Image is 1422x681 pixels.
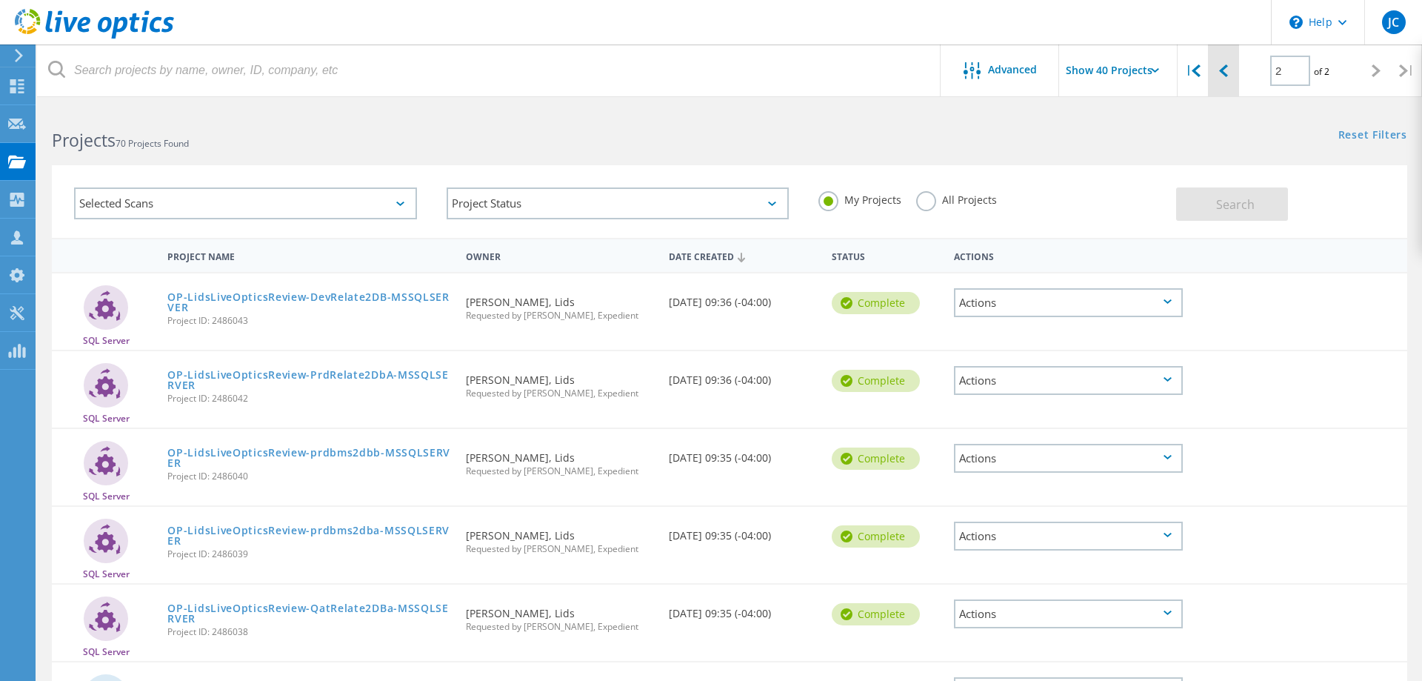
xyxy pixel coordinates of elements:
input: Search projects by name, owner, ID, company, etc [37,44,941,96]
div: [PERSON_NAME], Lids [458,507,662,568]
div: [DATE] 09:35 (-04:00) [661,507,824,556]
div: Complete [832,370,920,392]
svg: \n [1289,16,1303,29]
div: Complete [832,448,920,470]
div: Project Status [447,187,790,219]
div: [DATE] 09:36 (-04:00) [661,273,824,322]
div: [DATE] 09:35 (-04:00) [661,585,824,634]
span: Requested by [PERSON_NAME], Expedient [466,622,655,631]
a: OP-LidsLiveOpticsReview-prdbms2dbb-MSSQLSERVER [167,448,451,468]
div: [PERSON_NAME], Lids [458,273,662,335]
div: [DATE] 09:36 (-04:00) [661,351,824,400]
span: Requested by [PERSON_NAME], Expedient [466,311,655,320]
div: [PERSON_NAME], Lids [458,351,662,413]
span: Search [1216,196,1255,213]
div: Complete [832,292,920,314]
div: [DATE] 09:35 (-04:00) [661,429,824,478]
span: Project ID: 2486043 [167,316,451,325]
div: Actions [947,242,1190,269]
a: OP-LidsLiveOpticsReview-PrdRelate2DbA-MSSQLSERVER [167,370,451,391]
span: Requested by [PERSON_NAME], Expedient [466,467,655,476]
a: OP-LidsLiveOpticsReview-DevRelate2DB-MSSQLSERVER [167,292,451,313]
div: [PERSON_NAME], Lids [458,429,662,491]
span: of 2 [1314,65,1329,78]
span: Requested by [PERSON_NAME], Expedient [466,545,655,554]
a: OP-LidsLiveOpticsReview-QatRelate2DBa-MSSQLSERVER [167,603,451,624]
span: Project ID: 2486040 [167,472,451,481]
span: Advanced [988,64,1037,75]
span: SQL Server [83,336,130,345]
div: [PERSON_NAME], Lids [458,585,662,646]
span: Project ID: 2486042 [167,394,451,403]
label: All Projects [916,191,997,205]
div: Actions [954,366,1183,395]
span: 70 Projects Found [116,137,189,150]
span: SQL Server [83,648,130,657]
div: Project Name [160,242,458,269]
div: Status [824,242,947,269]
div: Date Created [661,242,824,270]
b: Projects [52,128,116,152]
span: Requested by [PERSON_NAME], Expedient [466,389,655,398]
div: | [1392,44,1422,97]
div: Actions [954,599,1183,628]
div: Actions [954,444,1183,473]
div: | [1178,44,1208,97]
a: Live Optics Dashboard [15,31,174,41]
span: Project ID: 2486038 [167,628,451,637]
span: Project ID: 2486039 [167,550,451,559]
button: Search [1176,187,1288,221]
div: Owner [458,242,662,269]
div: Complete [832,603,920,625]
div: Actions [954,288,1183,317]
span: SQL Server [83,570,130,579]
div: Complete [832,525,920,548]
span: SQL Server [83,414,130,423]
span: JC [1388,16,1399,28]
div: Selected Scans [74,187,417,219]
div: Actions [954,522,1183,551]
a: OP-LidsLiveOpticsReview-prdbms2dba-MSSQLSERVER [167,525,451,546]
span: SQL Server [83,492,130,501]
label: My Projects [818,191,901,205]
a: Reset Filters [1338,130,1407,142]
